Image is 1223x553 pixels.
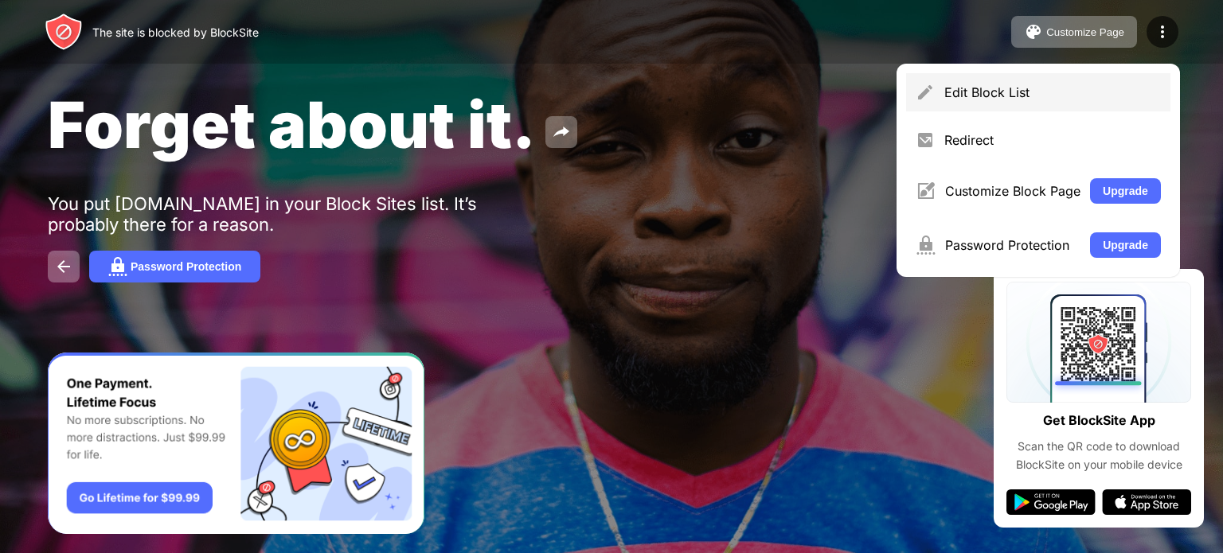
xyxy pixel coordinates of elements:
[944,132,1161,148] div: Redirect
[54,257,73,276] img: back.svg
[89,251,260,282] button: Password Protection
[916,83,935,102] img: menu-pencil.svg
[945,237,1080,253] div: Password Protection
[45,13,83,51] img: header-logo.svg
[1153,22,1172,41] img: menu-icon.svg
[1006,438,1191,473] div: Scan the QR code to download BlockSite on your mobile device
[1090,178,1161,204] button: Upgrade
[1011,16,1137,48] button: Customize Page
[48,193,540,235] div: You put [DOMAIN_NAME] in your Block Sites list. It’s probably there for a reason.
[916,130,935,150] img: menu-redirect.svg
[916,236,936,255] img: menu-password.svg
[108,257,127,276] img: password.svg
[48,352,424,535] iframe: Banner
[1043,409,1155,432] div: Get BlockSite App
[1102,489,1191,515] img: app-store.svg
[1090,232,1161,258] button: Upgrade
[92,25,259,39] div: The site is blocked by BlockSite
[1046,26,1124,38] div: Customize Page
[131,260,241,273] div: Password Protection
[552,123,571,142] img: share.svg
[944,84,1161,100] div: Edit Block List
[945,183,1080,199] div: Customize Block Page
[1006,489,1096,515] img: google-play.svg
[1024,22,1043,41] img: pallet.svg
[48,86,536,163] span: Forget about it.
[916,181,936,201] img: menu-customize.svg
